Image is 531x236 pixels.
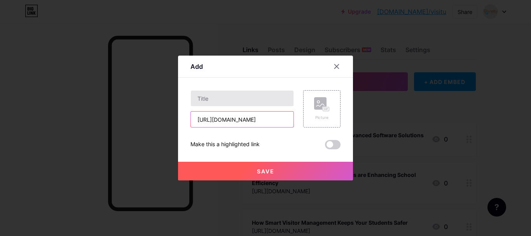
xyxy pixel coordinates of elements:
[190,62,203,71] div: Add
[191,91,293,106] input: Title
[178,162,353,180] button: Save
[190,140,260,149] div: Make this a highlighted link
[257,168,274,175] span: Save
[191,112,293,127] input: URL
[314,115,330,121] div: Picture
